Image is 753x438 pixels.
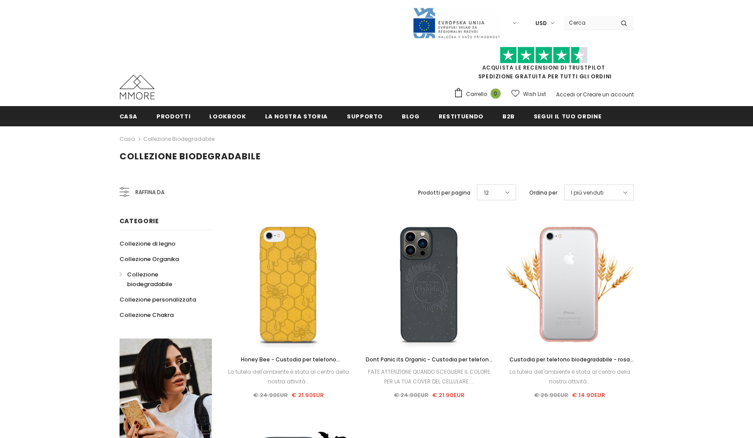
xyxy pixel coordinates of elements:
a: Collezione biodegradabile [120,267,202,292]
span: supporto [347,112,383,121]
a: Javni Razpis [412,19,500,26]
span: Custodia per telefono biodegradabile - rosa trasparente [509,356,634,373]
a: Blog [402,106,420,126]
div: La tutela dell'ambiente è stata al centro della nostra attività... [225,367,353,386]
a: Restituendo [439,106,484,126]
span: Carrello [466,90,487,99]
a: Casa [120,134,135,144]
span: Blog [402,112,420,121]
span: € 26.90EUR [534,391,568,399]
a: Collezione di legno [120,236,175,251]
span: Categorie [120,217,159,225]
a: Lookbook [209,106,246,126]
span: € 21.90EUR [432,391,465,399]
label: Prodotti per pagina [418,188,470,197]
span: Dont Panic its Organic - Custodia per telefono biodegradabile [366,356,493,373]
a: supporto [347,106,383,126]
span: 0 [491,88,501,99]
a: Carrello 0 [454,88,505,101]
span: Collezione biodegradabile [120,150,261,162]
span: Collezione Organika [120,255,179,263]
a: Collezione Organika [120,251,179,267]
a: Acquista le recensioni di TrustPilot [482,64,605,71]
span: Prodotti [156,112,190,121]
div: La tutela dell'ambiente è stata al centro della nostra attività... [506,367,633,386]
a: Creare un account [583,91,634,98]
span: Collezione biodegradabile [127,270,172,288]
span: Collezione Chakra [120,311,174,319]
span: € 14.90EUR [572,391,605,399]
a: Casa [120,106,138,126]
div: FATE ATTENZIONE QUANDO SCEGLIERE IL COLORE PER LA TUA COVER DEL CELLULARE.... [365,367,493,386]
a: Collezione Chakra [120,307,174,323]
span: La nostra storia [265,112,328,121]
span: Collezione di legno [120,239,175,248]
a: Honey Bee - Custodia per telefono biodegradabile - Giallo, arancione e nero [225,355,353,364]
img: Fidati di Pilot Stars [500,47,588,64]
a: Dont Panic its Organic - Custodia per telefono biodegradabile [365,355,493,364]
span: Lookbook [209,112,246,121]
img: Javni Razpis [412,7,500,39]
a: Custodia per telefono biodegradabile - rosa trasparente [506,355,633,364]
span: Casa [120,112,138,121]
span: 12 [484,188,489,197]
a: Collezione personalizzata [120,292,196,307]
a: Collezione biodegradabile [143,135,215,143]
input: Search Site [564,16,614,29]
span: Raffina da [135,188,164,197]
span: € 21.90EUR [291,391,324,399]
span: Honey Bee - Custodia per telefono biodegradabile - Giallo, arancione e nero [233,356,344,373]
label: Ordina per [529,188,557,197]
span: Wish List [523,90,546,99]
span: Restituendo [439,112,484,121]
a: Accedi [556,91,575,98]
span: Segui il tuo ordine [534,112,601,121]
span: USD [535,19,547,28]
a: Segui il tuo ordine [534,106,601,126]
span: € 24.90EUR [253,391,288,399]
span: € 24.90EUR [394,391,429,399]
span: SPEDIZIONE GRATUITA PER TUTTI GLI ORDINI [454,51,634,80]
span: Collezione personalizzata [120,295,196,304]
span: B2B [502,112,515,121]
a: Prodotti [156,106,190,126]
a: Wish List [511,86,546,102]
img: Casi MMORE [120,75,155,99]
span: I più venduti [571,188,604,197]
a: La nostra storia [265,106,328,126]
span: or [576,91,582,98]
a: B2B [502,106,515,126]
